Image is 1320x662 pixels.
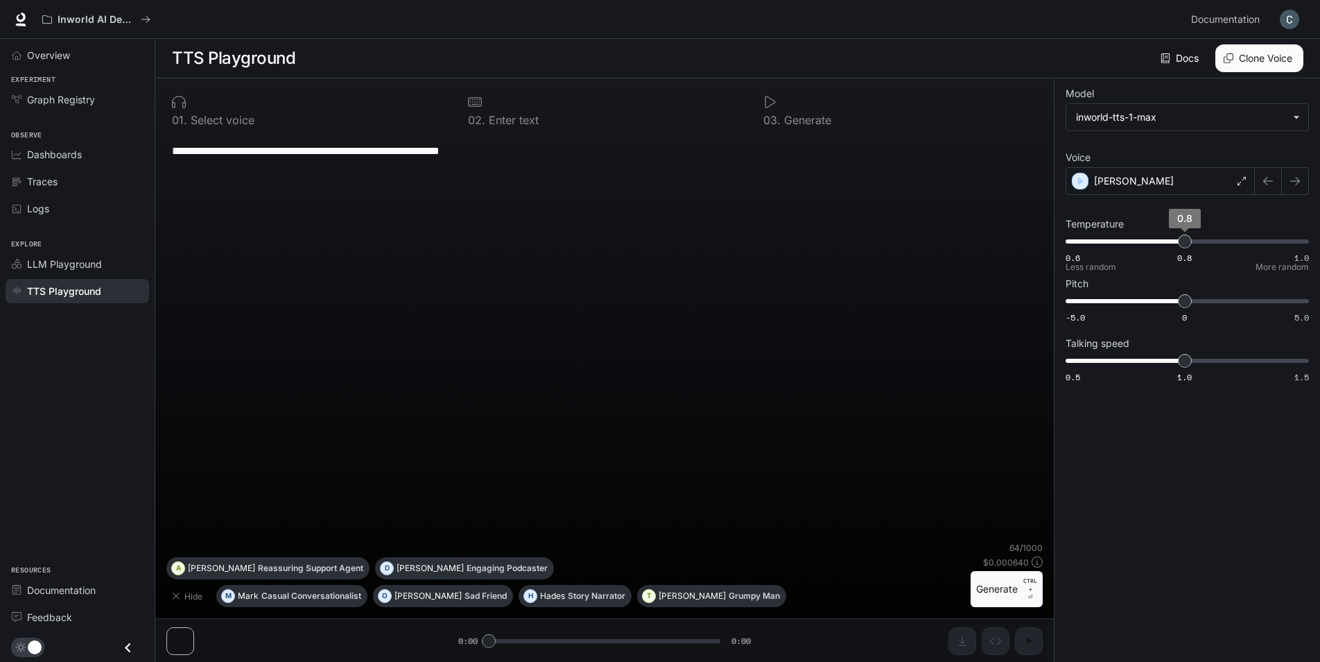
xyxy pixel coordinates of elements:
[983,557,1029,568] p: $ 0.000640
[27,147,82,162] span: Dashboards
[261,592,361,600] p: Casual Conversationalist
[1076,110,1286,124] div: inworld-tts-1-max
[258,564,363,572] p: Reassuring Support Agent
[1066,153,1091,162] p: Voice
[1215,44,1303,72] button: Clone Voice
[1186,6,1270,33] a: Documentation
[971,571,1043,607] button: GenerateCTRL +⏎
[6,605,149,629] a: Feedback
[1158,44,1204,72] a: Docs
[397,564,464,572] p: [PERSON_NAME]
[540,592,565,600] p: Hades
[729,592,780,600] p: Grumpy Man
[6,87,149,112] a: Graph Registry
[519,585,632,607] button: HHadesStory Narrator
[467,564,548,572] p: Engaging Podcaster
[1280,10,1299,29] img: User avatar
[6,43,149,67] a: Overview
[6,169,149,194] a: Traces
[381,557,393,579] div: D
[1182,312,1187,323] span: 0
[763,114,781,126] p: 0 3 .
[1066,104,1308,130] div: inworld-tts-1-max
[1066,89,1094,99] p: Model
[1023,577,1037,593] p: CTRL +
[1177,371,1192,383] span: 1.0
[27,92,95,107] span: Graph Registry
[27,284,101,298] span: TTS Playground
[464,592,507,600] p: Sad Friend
[27,610,72,625] span: Feedback
[1191,11,1260,28] span: Documentation
[172,114,187,126] p: 0 1 .
[1066,279,1088,289] p: Pitch
[373,585,513,607] button: O[PERSON_NAME]Sad Friend
[1177,252,1192,264] span: 0.8
[6,279,149,303] a: TTS Playground
[27,174,58,189] span: Traces
[112,634,144,662] button: Close drawer
[485,114,539,126] p: Enter text
[27,201,49,216] span: Logs
[166,585,211,607] button: Hide
[6,196,149,221] a: Logs
[1023,577,1037,602] p: ⏎
[637,585,786,607] button: T[PERSON_NAME]Grumpy Man
[1177,212,1192,224] span: 0.8
[1066,371,1080,383] span: 0.5
[58,14,135,26] p: Inworld AI Demos
[1066,263,1116,271] p: Less random
[238,592,259,600] p: Mark
[781,114,831,126] p: Generate
[1294,312,1309,323] span: 5.0
[659,592,726,600] p: [PERSON_NAME]
[643,585,655,607] div: T
[27,48,70,62] span: Overview
[394,592,462,600] p: [PERSON_NAME]
[28,639,42,654] span: Dark mode toggle
[375,557,554,579] button: D[PERSON_NAME]Engaging Podcaster
[1066,252,1080,264] span: 0.6
[187,114,254,126] p: Select voice
[36,6,157,33] button: All workspaces
[6,142,149,167] a: Dashboards
[172,557,184,579] div: A
[1066,219,1124,229] p: Temperature
[1009,542,1043,554] p: 64 / 1000
[1276,6,1303,33] button: User avatar
[1294,371,1309,383] span: 1.5
[1066,339,1129,348] p: Talking speed
[6,578,149,602] a: Documentation
[27,583,96,597] span: Documentation
[172,44,295,72] h1: TTS Playground
[1294,252,1309,264] span: 1.0
[216,585,367,607] button: MMarkCasual Conversationalist
[1094,174,1174,188] p: [PERSON_NAME]
[188,564,255,572] p: [PERSON_NAME]
[166,557,370,579] button: A[PERSON_NAME]Reassuring Support Agent
[568,592,625,600] p: Story Narrator
[379,585,391,607] div: O
[524,585,537,607] div: H
[468,114,485,126] p: 0 2 .
[1256,263,1309,271] p: More random
[222,585,234,607] div: M
[1066,312,1085,323] span: -5.0
[27,257,102,271] span: LLM Playground
[6,252,149,276] a: LLM Playground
